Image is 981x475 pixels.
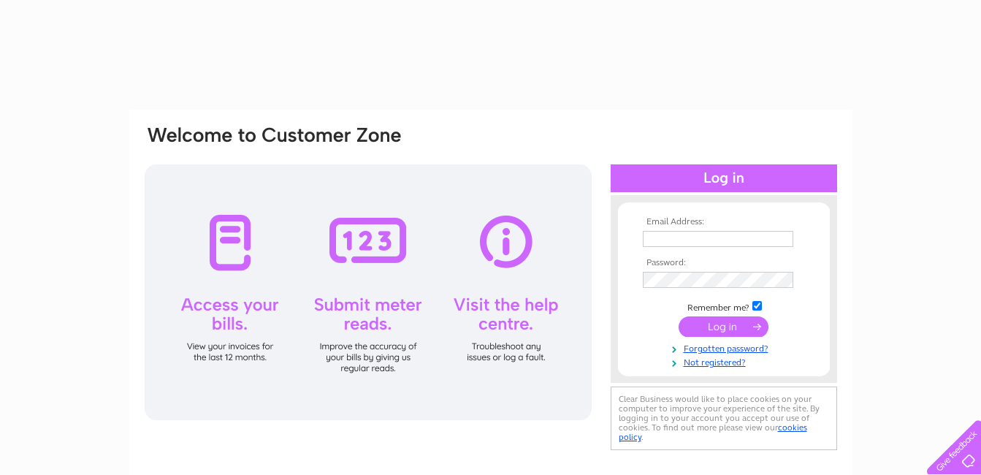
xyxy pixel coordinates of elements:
[643,354,809,368] a: Not registered?
[639,258,809,268] th: Password:
[639,217,809,227] th: Email Address:
[639,299,809,313] td: Remember me?
[643,341,809,354] a: Forgotten password?
[611,387,837,450] div: Clear Business would like to place cookies on your computer to improve your experience of the sit...
[679,316,768,337] input: Submit
[619,422,807,442] a: cookies policy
